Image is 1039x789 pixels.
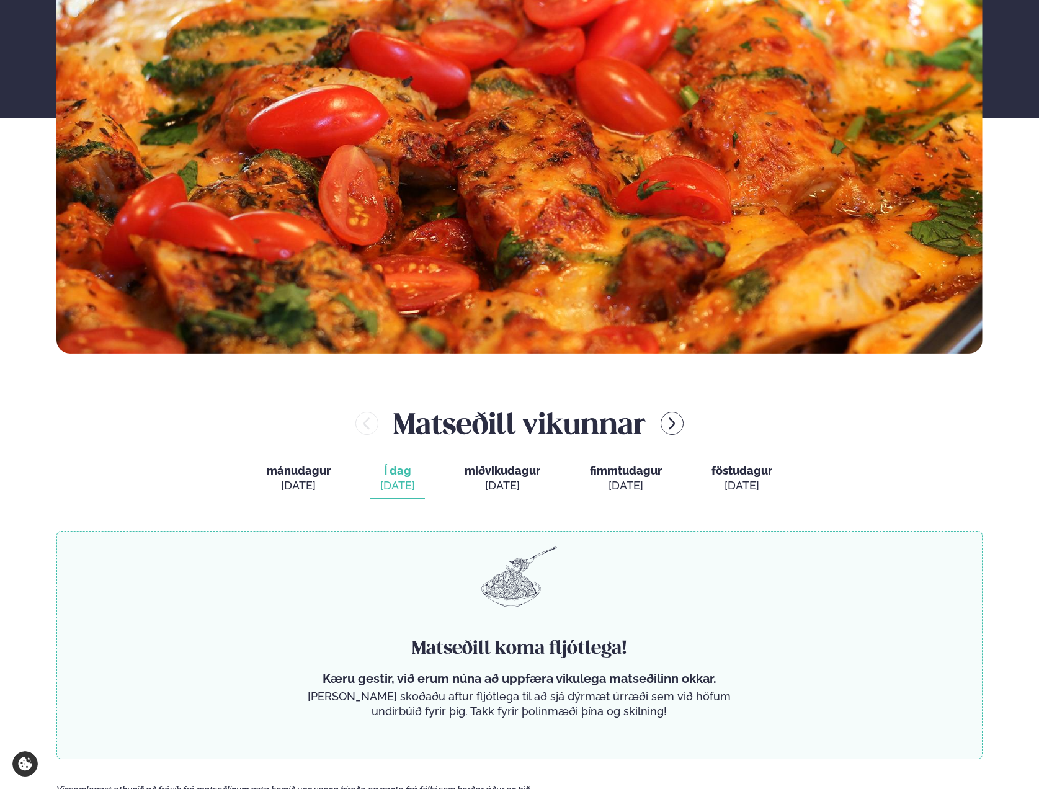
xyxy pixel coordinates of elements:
[257,458,341,499] button: mánudagur [DATE]
[267,478,331,493] div: [DATE]
[380,463,415,478] span: Í dag
[455,458,550,499] button: miðvikudagur [DATE]
[465,478,540,493] div: [DATE]
[580,458,672,499] button: fimmtudagur [DATE]
[303,671,736,686] p: Kæru gestir, við erum núna að uppfæra vikulega matseðilinn okkar.
[590,464,662,477] span: fimmtudagur
[711,464,772,477] span: föstudagur
[481,546,557,607] img: pasta
[661,412,684,435] button: menu-btn-right
[303,689,736,719] p: [PERSON_NAME] skoðaðu aftur fljótlega til að sjá dýrmæt úrræði sem við höfum undirbúið fyrir þig....
[380,478,415,493] div: [DATE]
[303,636,736,661] h4: Matseðill koma fljótlega!
[590,478,662,493] div: [DATE]
[267,464,331,477] span: mánudagur
[711,478,772,493] div: [DATE]
[355,412,378,435] button: menu-btn-left
[465,464,540,477] span: miðvikudagur
[370,458,425,499] button: Í dag [DATE]
[12,751,38,777] a: Cookie settings
[702,458,782,499] button: föstudagur [DATE]
[393,403,646,444] h2: Matseðill vikunnar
